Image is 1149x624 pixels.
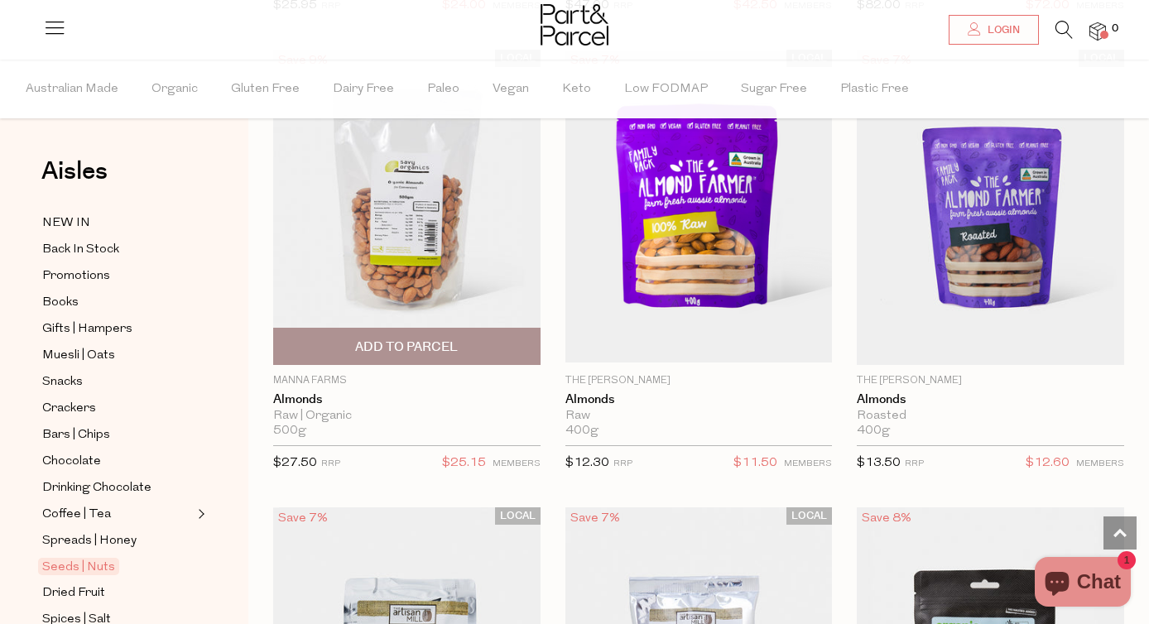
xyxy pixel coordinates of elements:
[42,531,137,551] span: Spreads | Honey
[857,507,916,530] div: Save 8%
[273,392,541,407] a: Almonds
[565,424,599,439] span: 400g
[565,392,833,407] a: Almonds
[1026,453,1070,474] span: $12.60
[151,60,198,118] span: Organic
[42,240,119,260] span: Back In Stock
[741,60,807,118] span: Sugar Free
[565,409,833,424] div: Raw
[562,60,591,118] span: Keto
[905,459,924,468] small: RRP
[42,372,193,392] a: Snacks
[273,457,317,469] span: $27.50
[857,424,890,439] span: 400g
[42,266,193,286] a: Promotions
[624,60,708,118] span: Low FODMAP
[194,504,205,524] button: Expand/Collapse Coffee | Tea
[42,292,193,313] a: Books
[26,60,118,118] span: Australian Made
[42,319,193,339] a: Gifts | Hampers
[983,23,1020,37] span: Login
[840,60,909,118] span: Plastic Free
[273,328,541,365] button: Add To Parcel
[38,558,119,575] span: Seeds | Nuts
[1108,22,1123,36] span: 0
[613,459,632,468] small: RRP
[857,392,1124,407] a: Almonds
[42,345,193,366] a: Muesli | Oats
[42,530,193,551] a: Spreads | Honey
[42,425,193,445] a: Bars | Chips
[42,398,193,419] a: Crackers
[42,399,96,419] span: Crackers
[949,15,1039,45] a: Login
[42,451,193,472] a: Chocolate
[42,214,90,233] span: NEW IN
[565,373,833,388] p: The [PERSON_NAME]
[42,266,110,286] span: Promotions
[784,459,832,468] small: MEMBERS
[495,507,541,525] span: LOCAL
[1076,459,1124,468] small: MEMBERS
[273,50,541,365] img: Almonds
[42,478,193,498] a: Drinking Chocolate
[273,424,306,439] span: 500g
[42,213,193,233] a: NEW IN
[42,346,115,366] span: Muesli | Oats
[333,60,394,118] span: Dairy Free
[42,505,111,525] span: Coffee | Tea
[321,459,340,468] small: RRP
[42,425,110,445] span: Bars | Chips
[442,453,486,474] span: $25.15
[786,507,832,525] span: LOCAL
[493,60,529,118] span: Vegan
[42,557,193,577] a: Seeds | Nuts
[42,583,193,603] a: Dried Fruit
[1089,22,1106,40] a: 0
[427,60,459,118] span: Paleo
[857,409,1124,424] div: Roasted
[355,338,458,356] span: Add To Parcel
[733,453,777,474] span: $11.50
[42,293,79,313] span: Books
[857,457,901,469] span: $13.50
[1030,557,1136,611] inbox-online-store-chat: Shopify online store chat
[42,372,83,392] span: Snacks
[273,373,541,388] p: Manna Farms
[565,507,625,530] div: Save 7%
[41,159,108,200] a: Aisles
[273,409,541,424] div: Raw | Organic
[231,60,300,118] span: Gluten Free
[857,373,1124,388] p: The [PERSON_NAME]
[42,452,101,472] span: Chocolate
[565,457,609,469] span: $12.30
[42,239,193,260] a: Back In Stock
[565,51,833,362] img: Almonds
[541,4,608,46] img: Part&Parcel
[42,478,151,498] span: Drinking Chocolate
[42,504,193,525] a: Coffee | Tea
[42,319,132,339] span: Gifts | Hampers
[273,507,333,530] div: Save 7%
[493,459,541,468] small: MEMBERS
[857,50,1124,365] img: Almonds
[42,583,105,603] span: Dried Fruit
[41,153,108,190] span: Aisles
